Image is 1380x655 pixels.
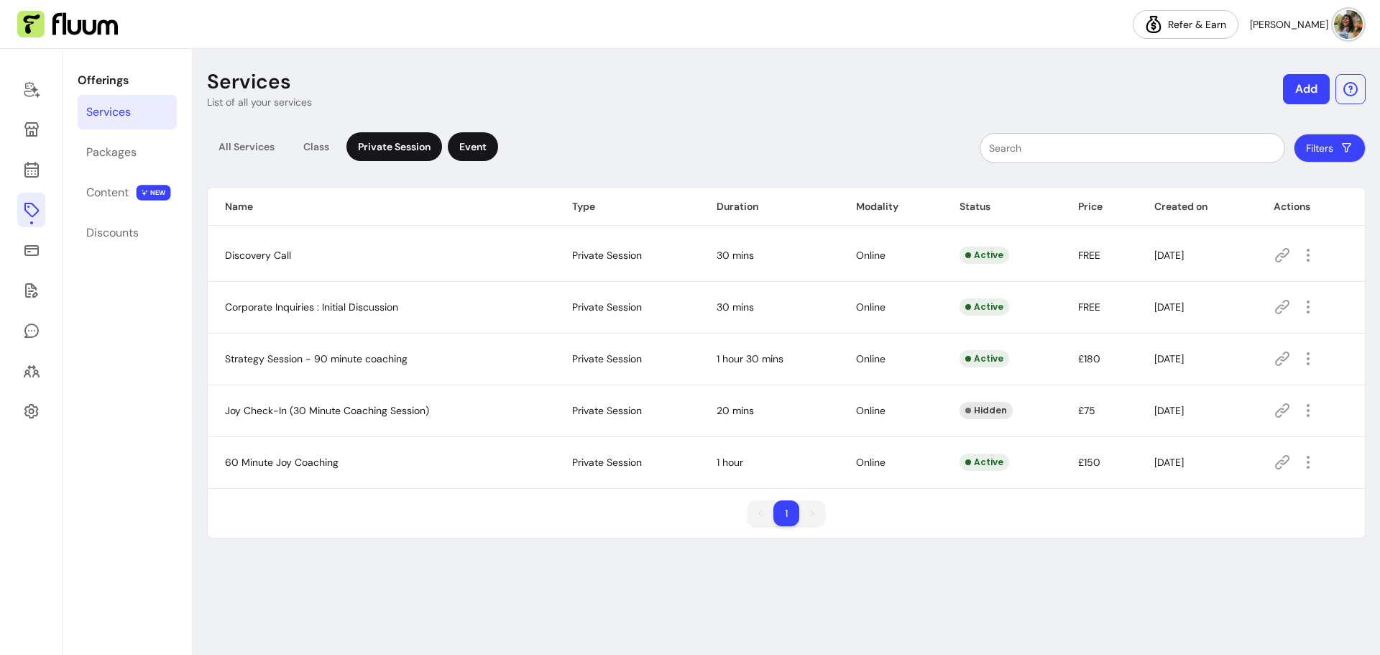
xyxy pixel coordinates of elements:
th: Type [555,188,699,226]
button: Filters [1294,134,1366,162]
th: Created on [1137,188,1256,226]
div: Packages [86,144,137,161]
button: avatar[PERSON_NAME] [1250,10,1363,39]
a: Forms [17,273,45,308]
input: Search [989,141,1276,155]
a: Sales [17,233,45,267]
span: 1 hour [717,456,743,469]
th: Actions [1256,188,1365,226]
span: Strategy Session - 90 minute coaching [225,352,408,365]
img: avatar [1334,10,1363,39]
a: Offerings [17,193,45,227]
a: Discounts [78,216,177,250]
th: Price [1061,188,1137,226]
div: Services [86,104,131,121]
th: Duration [699,188,839,226]
p: Offerings [78,72,177,89]
span: Discovery Call [225,249,291,262]
span: 20 mins [717,404,754,417]
div: Active [960,454,1009,471]
button: Add [1283,74,1330,104]
a: Calendar [17,152,45,187]
a: Home [17,72,45,106]
p: List of all your services [207,95,312,109]
div: Active [960,247,1009,264]
a: Refer & Earn [1133,10,1238,39]
a: Settings [17,394,45,429]
span: FREE [1078,249,1100,262]
div: Active [960,350,1009,367]
span: 30 mins [717,249,754,262]
th: Modality [839,188,942,226]
div: All Services [207,132,286,161]
div: Event [448,132,498,161]
span: 60 Minute Joy Coaching [225,456,339,469]
span: Private Session [572,301,642,313]
span: Online [856,404,885,417]
th: Status [942,188,1062,226]
a: Services [78,95,177,129]
span: Online [856,456,885,469]
a: Clients [17,354,45,388]
span: 1 hour 30 mins [717,352,783,365]
a: Packages [78,135,177,170]
span: NEW [137,185,171,201]
span: Corporate Inquiries : Initial Discussion [225,301,398,313]
nav: pagination navigation [740,493,832,533]
div: Content [86,184,129,201]
span: Online [856,249,885,262]
span: [DATE] [1154,456,1184,469]
a: My Messages [17,313,45,348]
span: 30 mins [717,301,754,313]
p: Services [207,69,291,95]
span: Online [856,301,885,313]
span: Private Session [572,249,642,262]
span: [DATE] [1154,352,1184,365]
img: Fluum Logo [17,11,118,38]
th: Name [208,188,555,226]
div: Private Session [346,132,442,161]
a: Content NEW [78,175,177,210]
span: [DATE] [1154,404,1184,417]
div: Hidden [960,402,1013,419]
span: Private Session [572,352,642,365]
span: £150 [1078,456,1100,469]
div: Discounts [86,224,139,242]
span: [DATE] [1154,249,1184,262]
span: Private Session [572,404,642,417]
span: [PERSON_NAME] [1250,17,1328,32]
span: Joy Check-In (30 Minute Coaching Session) [225,404,429,417]
span: Private Session [572,456,642,469]
div: Class [292,132,341,161]
li: pagination item 1 active [773,500,799,526]
span: £180 [1078,352,1100,365]
span: [DATE] [1154,301,1184,313]
div: Active [960,298,1009,316]
span: FREE [1078,301,1100,313]
span: Online [856,352,885,365]
a: Storefront [17,112,45,147]
span: £75 [1078,404,1095,417]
